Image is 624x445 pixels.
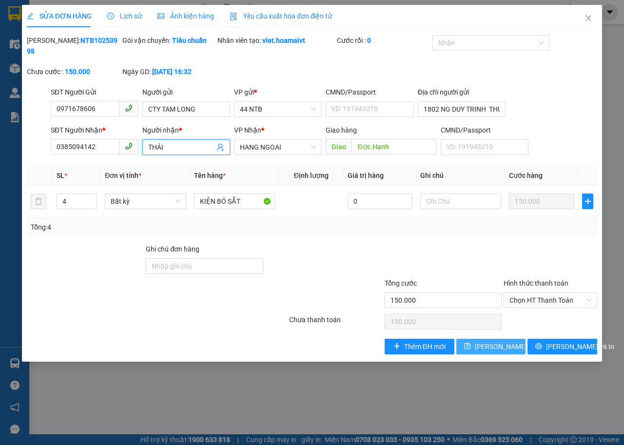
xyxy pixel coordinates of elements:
[230,13,237,20] img: icon
[585,14,592,22] span: close
[416,166,505,185] th: Ghi chú
[464,343,471,350] span: save
[51,125,138,135] div: SĐT Người Nhận
[111,194,180,209] span: Bất kỳ
[216,143,224,151] span: user-add
[27,13,34,19] span: edit
[367,37,371,44] b: 0
[240,102,316,116] span: 44 NTB
[509,172,543,179] span: Cước hàng
[288,314,384,331] div: Chưa thanh toán
[418,101,506,117] input: Địa chỉ của người gửi
[393,343,400,350] span: plus
[122,35,216,46] div: Gói vận chuyển:
[27,12,92,20] span: SỬA ĐƠN HÀNG
[326,126,357,134] span: Giao hàng
[146,258,263,274] input: Ghi chú đơn hàng
[546,341,614,352] span: [PERSON_NAME] và In
[240,140,316,155] span: HANG NGOAI
[172,37,207,44] b: Tiêu chuẩn
[142,125,230,135] div: Người nhận
[475,341,553,352] span: [PERSON_NAME] thay đổi
[125,142,133,150] span: phone
[217,35,335,46] div: Nhân viên tạo:
[51,87,138,97] div: SĐT Người Gửi
[294,172,329,179] span: Định lượng
[27,66,120,77] div: Chưa cước :
[146,245,199,253] label: Ghi chú đơn hàng
[575,5,602,32] button: Close
[65,68,90,76] b: 150.000
[234,87,322,97] div: VP gửi
[157,13,164,19] span: picture
[337,35,430,46] div: Cước rồi :
[418,87,506,97] div: Địa chỉ người gửi
[420,193,501,209] input: Ghi Chú
[326,139,351,155] span: Giao
[142,87,230,97] div: Người gửi
[234,126,261,134] span: VP Nhận
[351,139,436,155] input: Dọc đường
[348,172,384,179] span: Giá trị hàng
[441,125,528,135] div: CMND/Passport
[122,66,216,77] div: Ngày GD:
[27,35,120,57] div: [PERSON_NAME]:
[385,339,454,354] button: plusThêm ĐH mới
[583,197,593,205] span: plus
[31,193,46,209] button: delete
[504,279,568,287] label: Hình thức thanh toán
[509,193,574,209] input: 0
[262,37,305,44] b: viet.hoamaivt
[107,12,142,20] span: Lịch sử
[107,13,114,19] span: clock-circle
[57,172,64,179] span: SL
[230,12,332,20] span: Yêu cầu xuất hóa đơn điện tử
[326,87,413,97] div: CMND/Passport
[157,12,214,20] span: Ảnh kiện hàng
[535,343,542,350] span: printer
[31,222,242,232] div: Tổng: 4
[527,339,597,354] button: printer[PERSON_NAME] và In
[385,279,417,287] span: Tổng cước
[194,172,226,179] span: Tên hàng
[194,193,275,209] input: VD: Bàn, Ghế
[509,293,591,308] span: Chọn HT Thanh Toán
[105,172,141,179] span: Đơn vị tính
[125,104,133,112] span: phone
[152,68,192,76] b: [DATE] 16:32
[582,193,593,209] button: plus
[456,339,526,354] button: save[PERSON_NAME] thay đổi
[404,341,446,352] span: Thêm ĐH mới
